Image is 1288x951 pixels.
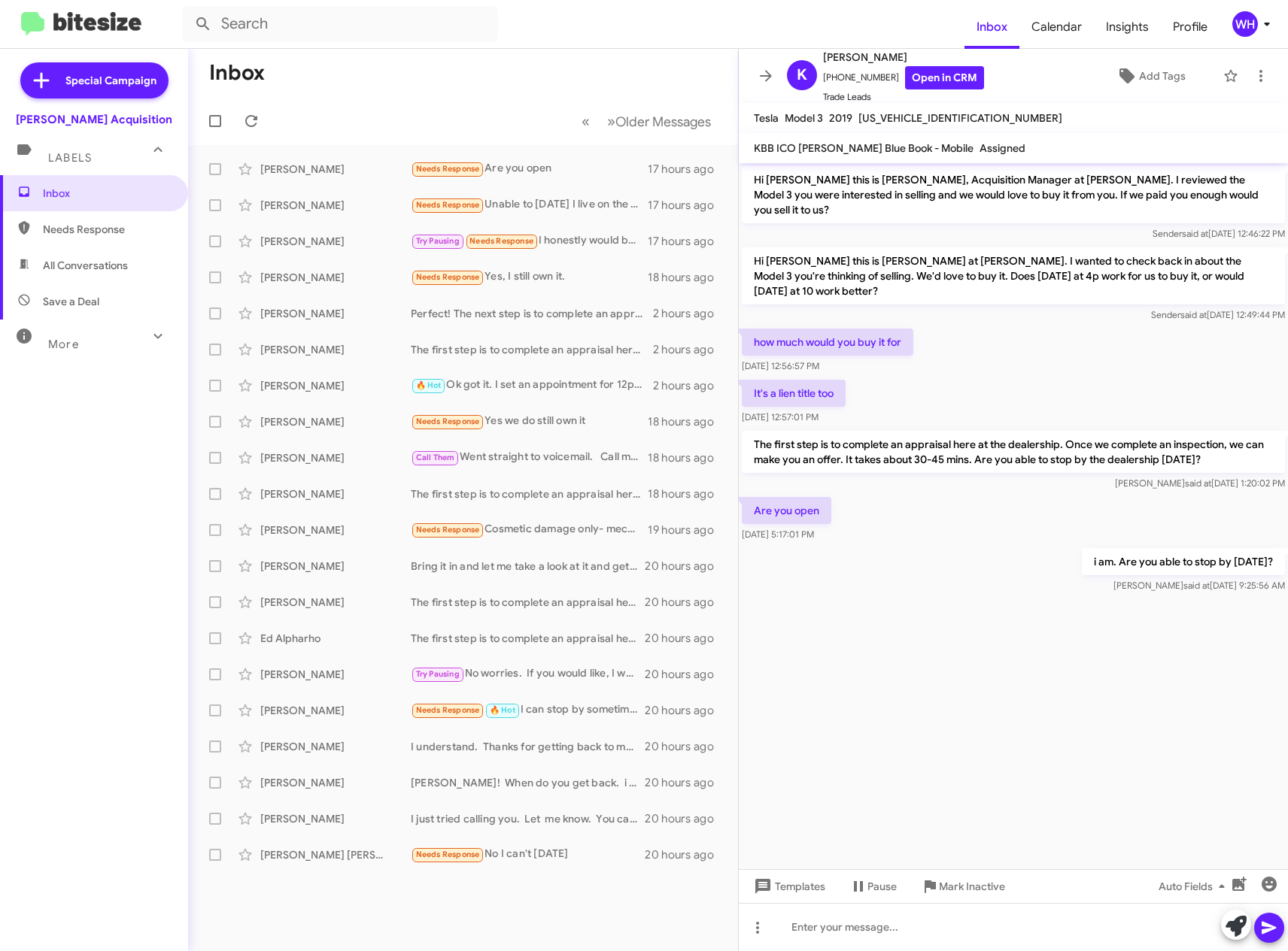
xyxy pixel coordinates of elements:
div: Cosmetic damage only- mechanically never has been a problem. Lots of teenage driving bumps and br... [411,521,648,538]
span: [US_VEHICLE_IDENTIFICATION_NUMBER] [858,111,1062,125]
span: Try Pausing [416,236,460,246]
div: I understand. Thanks for getting back to me. I will update our records. [411,739,645,754]
span: All Conversations [43,258,128,273]
div: [PERSON_NAME] [260,162,411,177]
span: Labels [48,151,92,165]
span: Needs Response [416,272,480,282]
div: [PERSON_NAME] [260,306,411,321]
div: 18 hours ago [648,486,726,501]
a: Insights [1094,5,1161,49]
div: No worries. If you would like, I would come in and let me take a look. I can give you the actual ... [411,665,645,683]
div: 2 hours ago [653,342,726,357]
div: [PERSON_NAME] [260,775,411,790]
a: Special Campaign [20,62,169,98]
span: « [582,112,590,131]
p: how much would you buy it for [742,329,913,356]
div: 20 hours ago [645,775,726,790]
span: [PHONE_NUMBER] [823,66,984,89]
div: The first step is to complete an appraisal here at the dealership. Once we complete an inspection... [411,595,645,610]
div: 19 hours ago [648,522,726,538]
span: Needs Response [416,850,480,859]
div: 20 hours ago [645,559,726,574]
div: [PERSON_NAME] Acquisition [16,112,172,127]
div: [PERSON_NAME] [260,739,411,754]
div: Perfect! The next step is to complete an appraisal. Once complete, we can make you an offer. Are ... [411,306,653,321]
p: It's a lien title too [742,380,846,407]
div: 17 hours ago [648,234,726,249]
span: Special Campaign [65,73,156,88]
div: [PERSON_NAME] [260,378,411,393]
div: 20 hours ago [645,631,726,646]
span: Needs Response [469,236,533,246]
span: Model 3 [785,111,823,125]
a: Profile [1161,5,1220,49]
div: The first step is to complete an appraisal here at the dealership. Once we complete an inspection... [411,631,645,646]
span: [PERSON_NAME] [DATE] 9:25:56 AM [1113,580,1285,591]
button: Add Tags [1086,62,1216,89]
span: [DATE] 12:56:57 PM [742,360,819,371]
span: Templates [751,873,825,900]
div: 20 hours ago [645,847,726,862]
button: Auto Fields [1147,873,1243,900]
span: K [797,63,807,87]
div: Bring it in and let me take a look at it and get you an actual cash offer. [411,559,645,574]
span: Add Tags [1139,62,1186,89]
div: 20 hours ago [645,739,726,754]
button: Mark Inactive [909,873,1017,900]
div: The first step is to complete an appraisal here at the dealership. Once we complete an inspection... [411,486,648,501]
p: Are you open [742,497,831,524]
div: 20 hours ago [645,667,726,682]
div: I honestly would but the issue is is that I do need a car for work I live on the west side by wor... [411,232,648,250]
span: Inbox [43,186,171,201]
div: 2 hours ago [653,378,726,393]
span: More [48,338,79,351]
p: The first step is to complete an appraisal here at the dealership. Once we complete an inspection... [742,431,1285,473]
p: i am. Are you able to stop by [DATE]? [1082,548,1285,575]
span: Trade Leads [823,89,984,104]
div: Are you open [411,160,648,177]
span: Tesla [754,111,779,125]
span: Inbox [964,5,1019,49]
div: No I can't [DATE] [411,846,645,863]
div: [PERSON_NAME] [260,450,411,465]
input: Search [182,6,498,42]
div: [PERSON_NAME] [260,559,411,574]
span: [PERSON_NAME] [DATE] 1:20:02 PM [1115,477,1285,489]
a: Calendar [1019,5,1094,49]
a: Open in CRM [905,66,984,89]
span: Needs Response [416,164,480,174]
span: Auto Fields [1159,873,1231,900]
div: 20 hours ago [645,811,726,826]
span: KBB ICO [PERSON_NAME] Blue Book - Mobile [754,141,974,155]
div: [PERSON_NAME] [260,811,411,826]
div: [PERSON_NAME] [PERSON_NAME] [260,847,411,862]
div: [PERSON_NAME]! When do you get back. i will pause the communications till then [411,775,645,790]
div: [PERSON_NAME] [260,486,411,501]
span: Older Messages [615,114,711,130]
span: Needs Response [416,705,480,715]
button: Previous [573,106,599,137]
span: [PERSON_NAME] [823,48,984,66]
div: 20 hours ago [645,703,726,718]
div: I just tried calling you. Let me know. You can call me at [PHONE_NUMBER] [411,811,645,826]
p: Hi [PERSON_NAME] this is [PERSON_NAME], Acquisition Manager at [PERSON_NAME]. I reviewed the Mode... [742,166,1285,223]
span: Sender [DATE] 12:46:22 PM [1153,228,1285,239]
button: Pause [837,873,909,900]
div: The first step is to complete an appraisal here at the dealership. Once we complete an inspection... [411,342,653,357]
div: [PERSON_NAME] [260,414,411,429]
span: 2019 [829,111,852,125]
div: [PERSON_NAME] [260,270,411,285]
span: said at [1182,228,1208,239]
div: 18 hours ago [648,450,726,465]
span: Save a Deal [43,294,99,309]
div: [PERSON_NAME] [260,522,411,538]
span: Needs Response [416,200,480,210]
div: Yes, I still own it. [411,268,648,286]
span: Needs Response [416,525,480,535]
span: Sender [DATE] 12:49:44 PM [1151,309,1285,320]
span: [DATE] 5:17:01 PM [742,529,814,540]
div: [PERSON_NAME] [260,342,411,357]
